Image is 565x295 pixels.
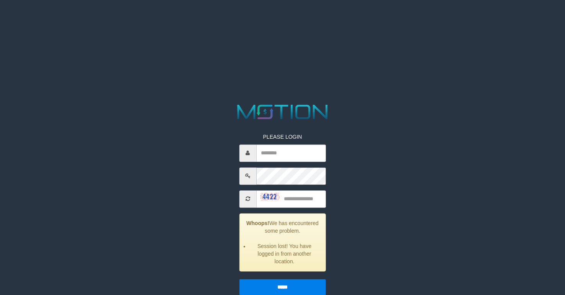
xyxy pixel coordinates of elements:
div: We has encountered some problem. [239,213,326,271]
strong: Whoops! [246,220,269,226]
img: MOTION_logo.png [233,102,332,122]
img: captcha [260,193,279,201]
li: Session lost! You have logged in from another location. [249,242,319,265]
p: PLEASE LOGIN [239,133,326,141]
